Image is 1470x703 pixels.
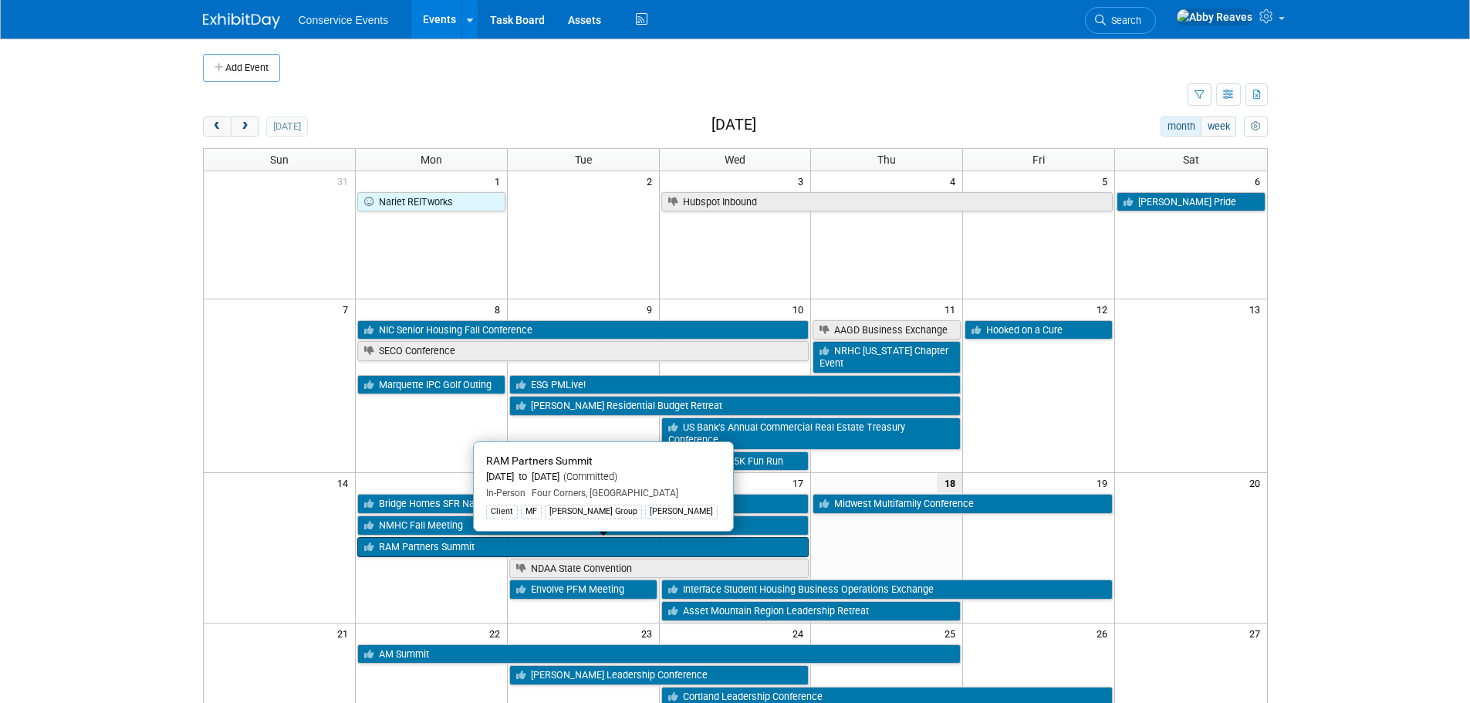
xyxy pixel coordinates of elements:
[661,192,1113,212] a: Hubspot Inbound
[645,505,718,519] div: [PERSON_NAME]
[299,14,389,26] span: Conservice Events
[203,13,280,29] img: ExhibitDay
[357,341,809,361] a: SECO Conference
[965,320,1113,340] a: Hooked on a Cure
[943,624,962,643] span: 25
[661,451,809,471] a: Conservice 5K Fun Run
[266,117,307,137] button: [DATE]
[1117,192,1265,212] a: [PERSON_NAME] Pride
[1244,117,1267,137] button: myCustomButton
[357,320,809,340] a: NIC Senior Housing Fall Conference
[1248,299,1267,319] span: 13
[1032,154,1045,166] span: Fri
[231,117,259,137] button: next
[1176,8,1253,25] img: Abby Reaves
[336,624,355,643] span: 21
[486,455,593,467] span: RAM Partners Summit
[509,665,809,685] a: [PERSON_NAME] Leadership Conference
[725,154,745,166] span: Wed
[341,299,355,319] span: 7
[203,117,231,137] button: prev
[937,473,962,492] span: 18
[645,299,659,319] span: 9
[661,601,961,621] a: Asset Mountain Region Leadership Retreat
[575,154,592,166] span: Tue
[509,559,809,579] a: NDAA State Convention
[813,320,961,340] a: AAGD Business Exchange
[357,537,809,557] a: RAM Partners Summit
[813,494,1113,514] a: Midwest Multifamily Conference
[813,341,961,373] a: NRHC [US_STATE] Chapter Event
[357,515,809,536] a: NMHC Fall Meeting
[1253,171,1267,191] span: 6
[486,488,525,499] span: In-Person
[1248,473,1267,492] span: 20
[486,505,518,519] div: Client
[791,624,810,643] span: 24
[1095,473,1114,492] span: 19
[1106,15,1141,26] span: Search
[1085,7,1156,34] a: Search
[943,299,962,319] span: 11
[877,154,896,166] span: Thu
[1095,299,1114,319] span: 12
[645,171,659,191] span: 2
[509,396,961,416] a: [PERSON_NAME] Residential Budget Retreat
[509,580,657,600] a: Envolve PFM Meeting
[421,154,442,166] span: Mon
[796,171,810,191] span: 3
[948,171,962,191] span: 4
[357,375,505,395] a: Marquette IPC Golf Outing
[357,644,961,664] a: AM Summit
[521,505,542,519] div: MF
[1251,122,1261,132] i: Personalize Calendar
[509,375,961,395] a: ESG PMLive!
[1100,171,1114,191] span: 5
[493,299,507,319] span: 8
[357,494,809,514] a: Bridge Homes SFR National Conference
[203,54,280,82] button: Add Event
[525,488,678,499] span: Four Corners, [GEOGRAPHIC_DATA]
[486,471,721,484] div: [DATE] to [DATE]
[559,471,617,482] span: (Committed)
[270,154,289,166] span: Sun
[336,171,355,191] span: 31
[336,473,355,492] span: 14
[791,473,810,492] span: 17
[357,192,505,212] a: Nariet REITworks
[661,417,961,449] a: US Bank’s Annual Commercial Real Estate Treasury Conference
[545,505,642,519] div: [PERSON_NAME] Group
[640,624,659,643] span: 23
[488,624,507,643] span: 22
[791,299,810,319] span: 10
[711,117,756,134] h2: [DATE]
[1201,117,1236,137] button: week
[661,580,1113,600] a: Interface Student Housing Business Operations Exchange
[493,171,507,191] span: 1
[1095,624,1114,643] span: 26
[1161,117,1201,137] button: month
[1248,624,1267,643] span: 27
[1183,154,1199,166] span: Sat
